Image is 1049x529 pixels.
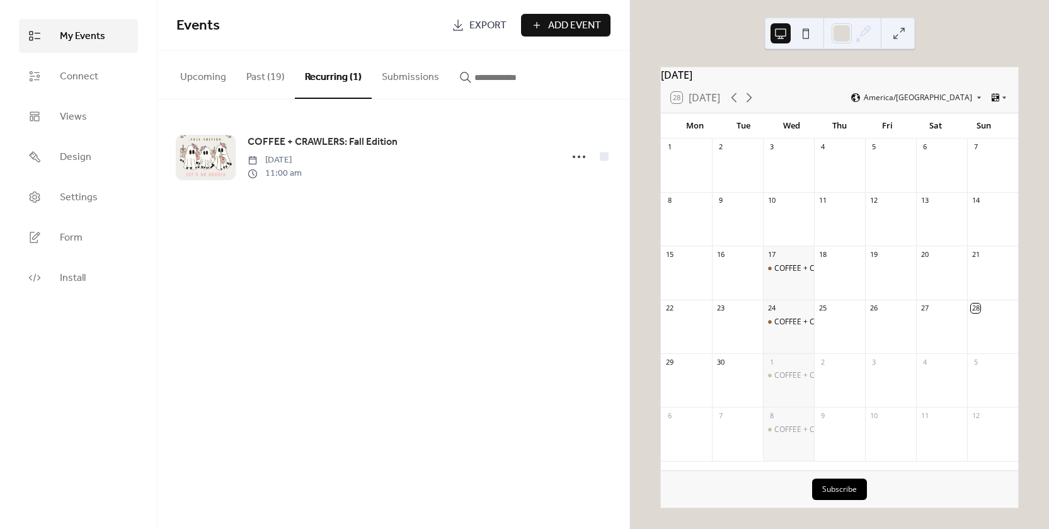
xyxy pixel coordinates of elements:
div: 9 [716,196,725,205]
div: Wed [767,113,815,139]
div: 29 [665,357,674,367]
div: 8 [767,411,776,420]
div: 30 [716,357,725,367]
div: 8 [665,196,674,205]
span: Export [469,18,507,33]
div: 6 [665,411,674,420]
div: Sat [912,113,960,139]
div: 25 [818,304,827,313]
div: COFFEE + CRAWLERS: Fall Edition [763,317,814,327]
a: Connect [19,59,138,93]
div: 1 [665,142,674,152]
div: Sun [960,113,1008,139]
a: COFFEE + CRAWLERS: Fall Edition [248,134,398,151]
button: Submissions [372,51,449,98]
div: 27 [920,304,929,313]
div: 11 [818,196,827,205]
div: 11 [920,411,929,420]
div: Thu [815,113,863,139]
a: Form [19,220,138,254]
span: Form [60,230,83,246]
div: 15 [665,249,674,259]
div: 1 [767,357,776,367]
a: Export [442,14,516,37]
div: Fri [864,113,912,139]
div: 5 [869,142,878,152]
div: 18 [818,249,827,259]
div: 17 [767,249,776,259]
div: COFFEE + CRAWLERS: Fall Edition [774,424,890,435]
div: 12 [971,411,980,420]
div: 19 [869,249,878,259]
span: [DATE] [248,154,302,167]
div: COFFEE + CRAWLERS: Fall Edition [763,370,814,381]
div: 24 [767,304,776,313]
span: Connect [60,69,98,84]
div: COFFEE + CRAWLERS: Fall Edition [774,263,890,274]
a: Settings [19,180,138,214]
div: Mon [671,113,719,139]
span: My Events [60,29,105,44]
div: 4 [818,142,827,152]
div: 3 [767,142,776,152]
div: 12 [869,196,878,205]
a: My Events [19,19,138,53]
button: Subscribe [812,479,867,500]
a: Design [19,140,138,174]
div: COFFEE + CRAWLERS: Fall Edition [774,317,890,327]
div: 20 [920,249,929,259]
div: [DATE] [661,67,1018,82]
div: 2 [818,357,827,367]
button: Past (19) [236,51,295,98]
div: 7 [971,142,980,152]
div: 4 [920,357,929,367]
a: Views [19,100,138,134]
button: Add Event [521,14,610,37]
span: 11:00 am [248,167,302,180]
span: Settings [60,190,98,205]
div: COFFEE + CRAWLERS: Fall Edition [763,424,814,435]
span: America/[GEOGRAPHIC_DATA] [864,94,972,101]
div: 5 [971,357,980,367]
div: 2 [716,142,725,152]
div: 22 [665,304,674,313]
button: Recurring (1) [295,51,372,99]
div: 3 [869,357,878,367]
div: COFFEE + CRAWLERS: Fall Edition [763,263,814,274]
button: Upcoming [170,51,236,98]
div: 14 [971,196,980,205]
div: 6 [920,142,929,152]
div: 7 [716,411,725,420]
span: Install [60,271,86,286]
a: Install [19,261,138,295]
span: Views [60,110,87,125]
div: Tue [719,113,767,139]
div: 16 [716,249,725,259]
span: Events [176,12,220,40]
div: 10 [869,411,878,420]
div: COFFEE + CRAWLERS: Fall Edition [774,370,890,381]
div: 21 [971,249,980,259]
div: 26 [869,304,878,313]
div: 10 [767,196,776,205]
span: Add Event [548,18,601,33]
div: 28 [971,304,980,313]
div: 9 [818,411,827,420]
span: COFFEE + CRAWLERS: Fall Edition [248,135,398,150]
div: 13 [920,196,929,205]
div: 23 [716,304,725,313]
span: Design [60,150,91,165]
